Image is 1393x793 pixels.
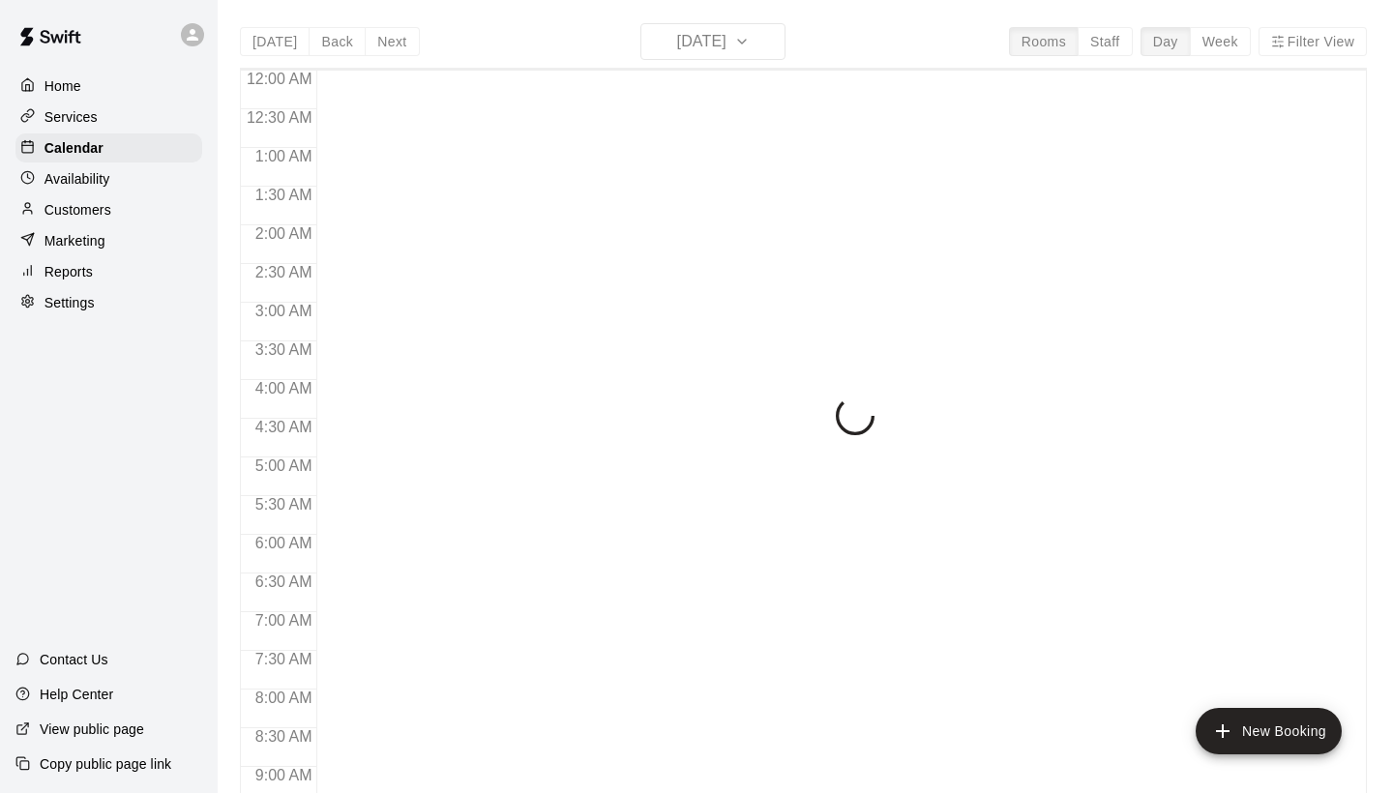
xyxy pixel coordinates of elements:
a: Customers [15,195,202,224]
p: View public page [40,720,144,739]
span: 4:30 AM [251,419,317,435]
span: 8:30 AM [251,728,317,745]
p: Copy public page link [40,754,171,774]
p: Contact Us [40,650,108,669]
span: 3:00 AM [251,303,317,319]
p: Settings [44,293,95,312]
a: Settings [15,288,202,317]
span: 6:30 AM [251,573,317,590]
span: 3:30 AM [251,341,317,358]
span: 2:00 AM [251,225,317,242]
span: 12:00 AM [242,71,317,87]
span: 9:00 AM [251,767,317,783]
a: Home [15,72,202,101]
p: Calendar [44,138,104,158]
p: Customers [44,200,111,220]
a: Reports [15,257,202,286]
span: 8:00 AM [251,690,317,706]
a: Calendar [15,133,202,162]
span: 2:30 AM [251,264,317,280]
p: Availability [44,169,110,189]
span: 1:30 AM [251,187,317,203]
span: 5:00 AM [251,457,317,474]
a: Availability [15,164,202,193]
span: 12:30 AM [242,109,317,126]
p: Help Center [40,685,113,704]
p: Home [44,76,81,96]
span: 7:30 AM [251,651,317,667]
span: 7:00 AM [251,612,317,629]
span: 1:00 AM [251,148,317,164]
p: Reports [44,262,93,281]
p: Marketing [44,231,105,250]
span: 4:00 AM [251,380,317,396]
span: 5:30 AM [251,496,317,513]
p: Services [44,107,98,127]
a: Services [15,103,202,132]
span: 6:00 AM [251,535,317,551]
a: Marketing [15,226,202,255]
button: add [1196,708,1342,754]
